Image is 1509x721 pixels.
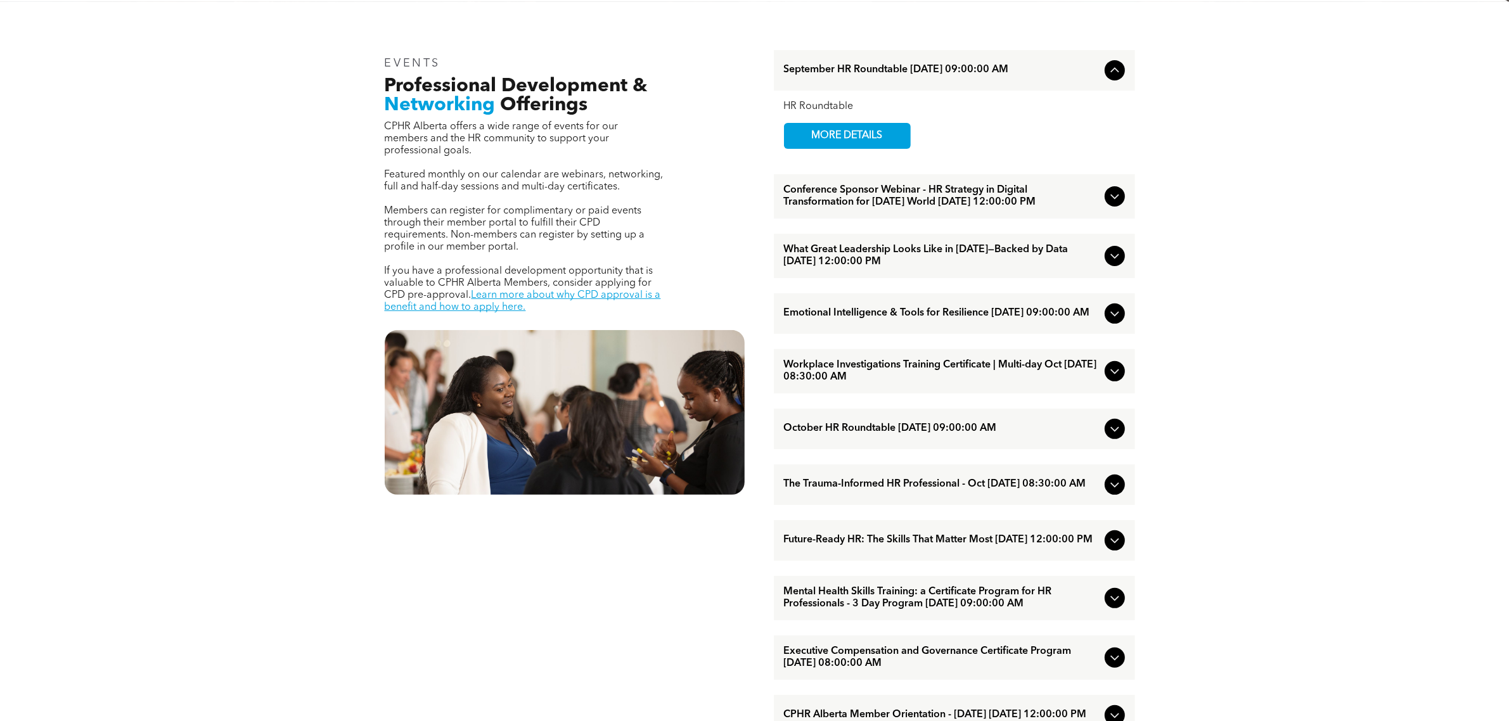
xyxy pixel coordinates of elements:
a: Learn more about why CPD approval is a benefit and how to apply here. [385,290,661,312]
span: CPHR Alberta offers a wide range of events for our members and the HR community to support your p... [385,122,619,156]
span: October HR Roundtable [DATE] 09:00:00 AM [784,423,1100,435]
span: Featured monthly on our calendar are webinars, networking, full and half-day sessions and multi-d... [385,170,664,192]
span: Workplace Investigations Training Certificate | Multi-day Oct [DATE] 08:30:00 AM [784,359,1100,383]
span: Mental Health Skills Training: a Certificate Program for HR Professionals - 3 Day Program [DATE] ... [784,586,1100,610]
a: MORE DETAILS [784,123,911,149]
span: EVENTS [385,58,441,69]
span: Offerings [501,96,588,115]
span: September HR Roundtable [DATE] 09:00:00 AM [784,64,1100,76]
span: Future-Ready HR: The Skills That Matter Most [DATE] 12:00:00 PM [784,534,1100,546]
span: Conference Sponsor Webinar - HR Strategy in Digital Transformation for [DATE] World [DATE] 12:00:... [784,184,1100,208]
span: Executive Compensation and Governance Certificate Program [DATE] 08:00:00 AM [784,646,1100,670]
span: CPHR Alberta Member Orientation - [DATE] [DATE] 12:00:00 PM [784,709,1100,721]
span: Emotional Intelligence & Tools for Resilience [DATE] 09:00:00 AM [784,307,1100,319]
div: HR Roundtable [784,101,1125,113]
span: Professional Development & [385,77,648,96]
span: MORE DETAILS [797,124,897,148]
span: Networking [385,96,496,115]
span: Members can register for complimentary or paid events through their member portal to fulfill thei... [385,206,645,252]
span: The Trauma-Informed HR Professional - Oct [DATE] 08:30:00 AM [784,478,1100,490]
span: What Great Leadership Looks Like in [DATE]—Backed by Data [DATE] 12:00:00 PM [784,244,1100,268]
span: If you have a professional development opportunity that is valuable to CPHR Alberta Members, cons... [385,266,653,300]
